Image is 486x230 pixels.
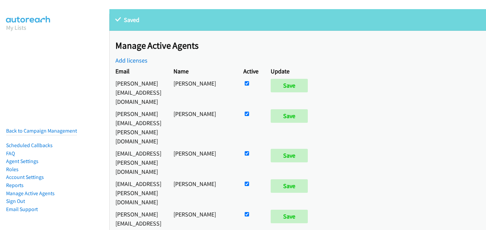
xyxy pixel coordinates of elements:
[115,56,147,64] a: Add licenses
[167,77,237,108] td: [PERSON_NAME]
[6,174,44,180] a: Account Settings
[271,109,308,123] input: Save
[109,108,167,147] td: [PERSON_NAME][EMAIL_ADDRESS][PERSON_NAME][DOMAIN_NAME]
[6,142,53,148] a: Scheduled Callbacks
[109,77,167,108] td: [PERSON_NAME][EMAIL_ADDRESS][DOMAIN_NAME]
[167,65,237,77] th: Name
[6,182,24,188] a: Reports
[167,147,237,178] td: [PERSON_NAME]
[271,210,308,223] input: Save
[237,65,265,77] th: Active
[6,158,38,164] a: Agent Settings
[6,206,38,212] a: Email Support
[6,166,19,172] a: Roles
[115,15,480,24] p: Saved
[6,150,15,157] a: FAQ
[271,149,308,162] input: Save
[265,65,317,77] th: Update
[6,128,77,134] a: Back to Campaign Management
[6,190,55,197] a: Manage Active Agents
[115,40,486,51] h2: Manage Active Agents
[271,79,308,92] input: Save
[109,178,167,208] td: [EMAIL_ADDRESS][PERSON_NAME][DOMAIN_NAME]
[6,24,26,31] a: My Lists
[271,179,308,193] input: Save
[6,198,25,204] a: Sign Out
[167,178,237,208] td: [PERSON_NAME]
[109,147,167,178] td: [EMAIL_ADDRESS][PERSON_NAME][DOMAIN_NAME]
[167,108,237,147] td: [PERSON_NAME]
[109,65,167,77] th: Email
